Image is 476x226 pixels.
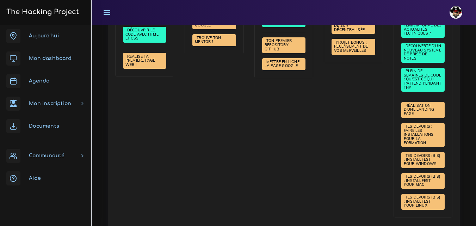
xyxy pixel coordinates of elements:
[195,36,221,45] a: Trouve ton mentor !
[29,56,72,61] span: Mon dashboard
[29,123,59,129] span: Documents
[29,78,49,84] span: Agenda
[195,35,221,44] span: Trouve ton mentor !
[125,54,155,67] a: Réalise ta première page web !
[404,153,441,166] a: Tes devoirs (bis) : Installfest pour Windows
[334,40,368,53] a: PROJET BONUS : recensement de vos merveilles
[29,153,64,158] span: Communauté
[404,195,441,208] a: Tes devoirs (bis) : Installfest pour Linux
[404,43,441,61] span: Découverte d'un nouveau système de prise de notes
[125,28,159,41] a: Découvrir le code avec HTML et CSS
[404,14,442,36] span: Faire de la veille : comment se tenir informé des actualités techniques ?
[334,11,367,32] span: The Surfing Project : la nouvelle école de surf décentralisée
[265,59,300,68] span: Mettre en ligne la page Google
[125,28,159,41] span: Découvrir le code avec HTML et CSS
[404,174,441,187] a: Tes devoirs (bis) : Installfest pour MAC
[404,124,434,145] a: Tes devoirs : faire les installations pour la formation
[265,60,300,69] a: Mettre en ligne la page Google
[29,176,41,181] span: Aide
[404,103,434,116] a: Réalisation d'une landing page
[404,15,442,36] a: Faire de la veille : comment se tenir informé des actualités techniques ?
[265,38,292,51] a: Ton premier repository GitHub
[404,69,441,90] a: Plein de semaines de code : qu'est-ce qui t'attend pendant THP
[404,68,441,90] span: Plein de semaines de code : qu'est-ce qui t'attend pendant THP
[450,6,462,19] img: avatar
[404,44,441,61] a: Découverte d'un nouveau système de prise de notes
[29,101,71,106] span: Mon inscription
[4,8,79,16] h3: The Hacking Project
[29,33,59,38] span: Aujourd'hui
[195,14,231,27] span: Recréer la page d'accueil de Google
